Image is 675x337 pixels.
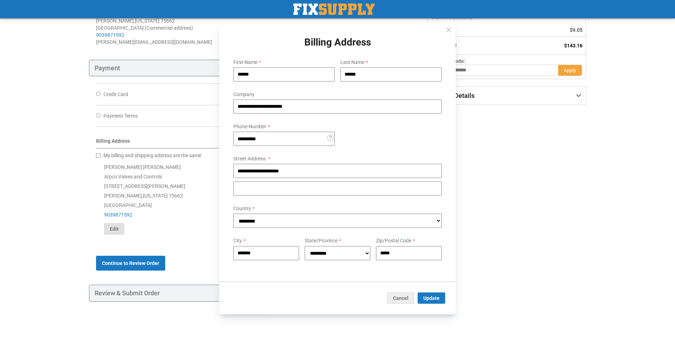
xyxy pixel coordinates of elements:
[96,32,124,38] a: 9039871592
[418,292,445,303] button: Update
[293,4,375,15] img: Fix Industrial Supply
[564,67,576,73] span: Apply
[228,37,447,48] h1: Billing Address
[96,256,165,271] button: Continue to Review Order
[233,206,251,211] span: Country
[233,59,257,65] span: First Name
[89,60,410,77] div: Payment
[103,113,138,119] span: Payment Terms
[103,91,128,97] span: Credit Card
[96,162,403,235] div: [PERSON_NAME] [PERSON_NAME] Arpco Valves and Controls [STREET_ADDRESS][PERSON_NAME] [PERSON_NAME]...
[89,285,410,302] div: Review & Submit Order
[104,212,132,218] a: 9039871592
[305,238,337,243] span: State/Province
[96,39,212,45] span: [PERSON_NAME][EMAIL_ADDRESS][DOMAIN_NAME]
[558,65,582,76] button: Apply
[387,292,414,303] button: Cancel
[135,18,160,24] span: [US_STATE]
[423,295,440,301] span: Update
[104,223,124,235] button: Edit
[393,295,408,301] span: Cancel
[340,59,364,65] span: Last Name
[143,193,168,199] span: [US_STATE]
[376,238,411,243] span: Zip/Postal Code
[110,226,119,232] span: Edit
[102,260,159,266] span: Continue to Review Order
[428,24,532,37] th: Tax
[233,124,266,129] span: Phone Number
[293,4,375,15] a: store logo
[570,27,583,33] span: $9.05
[233,156,265,161] span: Street Address
[564,43,583,48] span: $143.16
[103,153,201,158] span: My billing and shipping address are the same
[233,91,255,97] span: Company
[96,137,403,148] div: Billing Address
[233,238,242,243] span: City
